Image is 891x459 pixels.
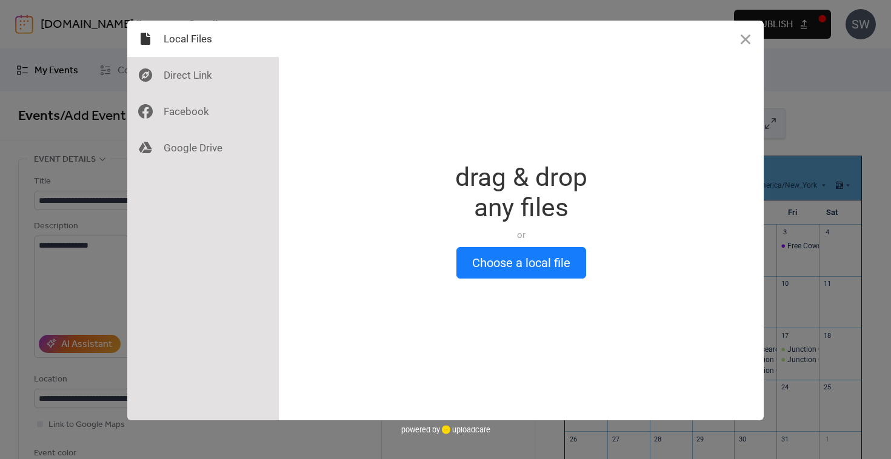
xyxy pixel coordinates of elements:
div: Local Files [127,21,279,57]
div: Facebook [127,93,279,130]
div: Google Drive [127,130,279,166]
div: powered by [401,420,490,438]
div: Direct Link [127,57,279,93]
a: uploadcare [440,425,490,434]
div: drag & drop any files [455,162,587,223]
button: Choose a local file [456,247,586,279]
button: Close [727,21,764,57]
div: or [455,229,587,241]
